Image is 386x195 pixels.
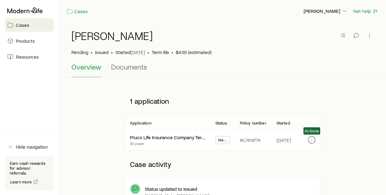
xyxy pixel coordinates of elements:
[130,121,151,125] p: Application
[304,8,348,14] p: [PERSON_NAME]
[16,54,39,60] span: Resources
[67,8,88,15] a: Cases
[125,155,320,173] p: Case activity
[130,141,206,146] p: 20 years
[5,156,54,190] div: Earn cash rewards for advisor referrals.Learn more
[115,49,145,55] p: Started
[276,137,290,143] span: [DATE]
[71,63,374,77] div: Case details tabs
[71,49,88,55] p: Pending
[10,161,49,175] p: Earn cash rewards for advisor referrals.
[240,121,266,125] p: Policy number
[176,49,211,55] span: $435 (estimated)
[71,30,153,42] h1: [PERSON_NAME]
[147,49,149,55] span: •
[353,8,379,15] button: Get help
[171,49,173,55] span: •
[125,92,320,110] p: 1 application
[91,49,92,55] span: •
[130,134,226,140] a: Pruco Life Insurance Company Term Essential
[145,186,197,192] p: Status updated to Issued
[215,121,227,125] p: Status
[218,137,228,144] span: Issued
[95,49,109,55] span: Issued
[305,128,319,133] span: Actions
[71,63,101,71] span: Overview
[16,22,29,28] span: Cases
[5,18,54,32] a: Cases
[303,8,348,15] button: [PERSON_NAME]
[5,140,54,153] button: Hide navigation
[152,49,169,55] span: Term life
[111,49,113,55] span: •
[111,63,147,71] span: Documents
[131,49,145,55] span: [DATE]
[16,144,48,150] span: Hide navigation
[5,34,54,48] a: Products
[16,38,35,44] span: Products
[130,134,206,141] div: Pruco Life Insurance Company Term Essential
[10,180,32,184] span: Learn more
[5,50,54,63] a: Resources
[240,137,260,143] p: #L7419774
[276,121,290,125] p: Started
